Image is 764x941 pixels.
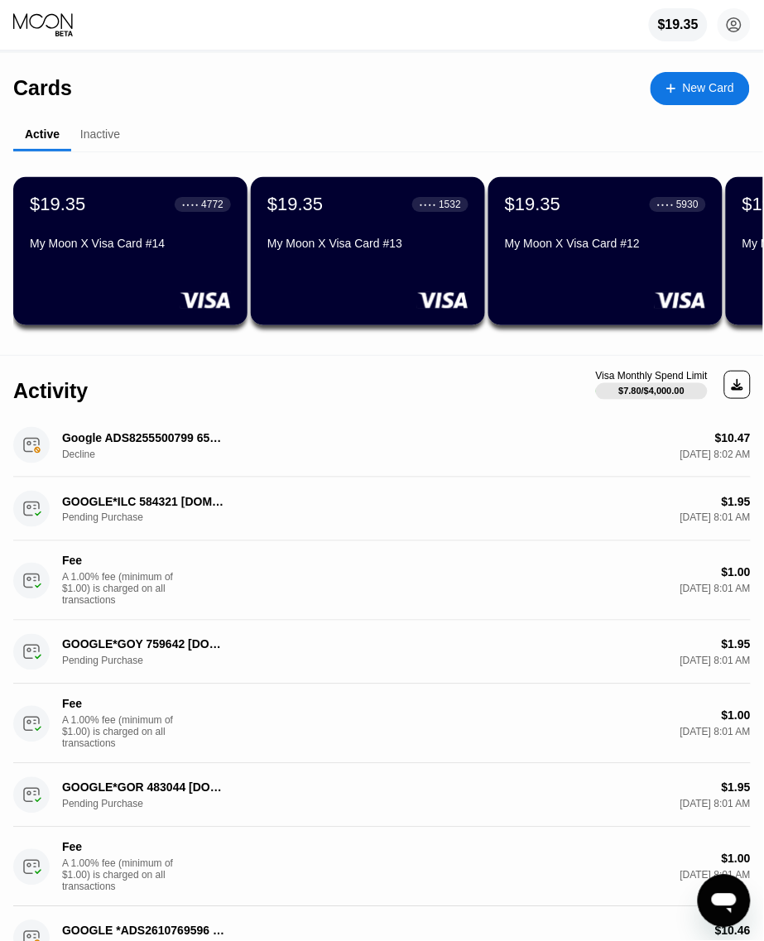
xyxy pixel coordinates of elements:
[62,555,228,568] div: Fee
[30,237,231,250] div: My Moon X Visa Card #14
[596,370,708,400] div: Visa Monthly Spend Limit$7.80/$4,000.00
[651,72,750,105] div: New Card
[722,566,751,579] div: $1.00
[62,698,228,711] div: Fee
[62,431,228,444] div: Google ADS8255500799 650-2530000 US
[488,177,723,325] div: $19.35● ● ● ●5930My Moon X Visa Card #12
[62,638,228,651] div: GOOGLE*GOY 759642 [DOMAIN_NAME][URL][GEOGRAPHIC_DATA]
[698,875,751,928] iframe: Nút để khởi chạy cửa sổ nhắn tin
[715,431,751,444] div: $10.47
[676,199,699,210] div: 5930
[251,177,485,325] div: $19.35● ● ● ●1532My Moon X Visa Card #13
[680,799,751,810] div: [DATE] 8:01 AM
[658,17,699,32] div: $19.35
[62,449,145,460] div: Decline
[680,449,751,460] div: [DATE] 8:02 AM
[62,841,228,854] div: Fee
[13,76,72,100] div: Cards
[649,8,708,41] div: $19.35
[62,781,228,795] div: GOOGLE*GOR 483044 [DOMAIN_NAME][URL][GEOGRAPHIC_DATA]
[13,764,751,828] div: GOOGLE*GOR 483044 [DOMAIN_NAME][URL][GEOGRAPHIC_DATA]Pending Purchase$1.95[DATE] 8:01 AM
[680,655,751,667] div: [DATE] 8:01 AM
[62,799,145,810] div: Pending Purchase
[13,684,751,764] div: FeeA 1.00% fee (minimum of $1.00) is charged on all transactions$1.00[DATE] 8:01 AM
[80,127,120,141] div: Inactive
[596,370,708,382] div: Visa Monthly Spend Limit
[439,199,461,210] div: 1532
[13,828,751,907] div: FeeA 1.00% fee (minimum of $1.00) is charged on all transactions$1.00[DATE] 8:01 AM
[722,781,751,795] div: $1.95
[182,202,199,207] div: ● ● ● ●
[680,870,751,881] div: [DATE] 8:01 AM
[715,924,751,938] div: $10.46
[680,583,751,595] div: [DATE] 8:01 AM
[13,478,751,541] div: GOOGLE*ILC 584321 [DOMAIN_NAME][URL][GEOGRAPHIC_DATA]Pending Purchase$1.95[DATE] 8:01 AM
[62,512,145,524] div: Pending Purchase
[13,379,88,403] div: Activity
[13,177,247,325] div: $19.35● ● ● ●4772My Moon X Visa Card #14
[62,495,228,508] div: GOOGLE*ILC 584321 [DOMAIN_NAME][URL][GEOGRAPHIC_DATA]
[722,709,751,723] div: $1.00
[267,194,323,215] div: $19.35
[62,715,186,750] div: A 1.00% fee (minimum of $1.00) is charged on all transactions
[13,541,751,621] div: FeeA 1.00% fee (minimum of $1.00) is charged on all transactions$1.00[DATE] 8:01 AM
[722,495,751,508] div: $1.95
[680,512,751,524] div: [DATE] 8:01 AM
[619,386,685,396] div: $7.80 / $4,000.00
[62,924,228,938] div: GOOGLE *ADS2610769596 [EMAIL_ADDRESS]
[25,127,60,141] div: Active
[62,858,186,893] div: A 1.00% fee (minimum of $1.00) is charged on all transactions
[657,202,674,207] div: ● ● ● ●
[505,237,706,250] div: My Moon X Visa Card #12
[30,194,85,215] div: $19.35
[13,621,751,684] div: GOOGLE*GOY 759642 [DOMAIN_NAME][URL][GEOGRAPHIC_DATA]Pending Purchase$1.95[DATE] 8:01 AM
[680,727,751,738] div: [DATE] 8:01 AM
[267,237,468,250] div: My Moon X Visa Card #13
[201,199,223,210] div: 4772
[722,638,751,651] div: $1.95
[420,202,436,207] div: ● ● ● ●
[683,81,734,95] div: New Card
[13,414,751,478] div: Google ADS8255500799 650-2530000 USDecline$10.47[DATE] 8:02 AM
[62,655,145,667] div: Pending Purchase
[505,194,560,215] div: $19.35
[722,852,751,866] div: $1.00
[62,572,186,607] div: A 1.00% fee (minimum of $1.00) is charged on all transactions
